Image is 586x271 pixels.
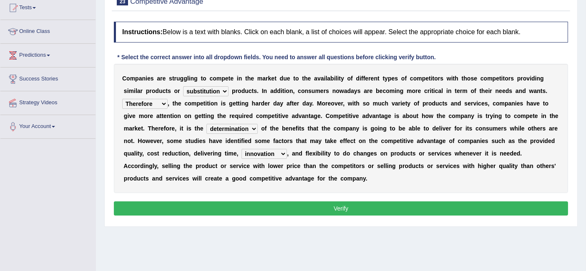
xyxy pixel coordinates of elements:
b: e [502,88,506,94]
b: c [382,100,385,107]
b: n [191,75,194,82]
b: i [127,88,129,94]
b: r [398,100,400,107]
b: e [200,100,204,107]
b: d [506,88,509,94]
b: I [262,88,264,94]
b: k [268,75,272,82]
b: t [201,75,203,82]
b: a [364,88,367,94]
b: t [453,75,455,82]
b: o [203,75,206,82]
b: n [289,88,293,94]
b: r [236,88,238,94]
b: u [176,75,180,82]
b: o [295,75,299,82]
b: e [380,88,383,94]
b: , [343,100,345,107]
b: e [264,100,268,107]
b: m [487,75,492,82]
button: Verify [114,201,568,216]
b: i [281,88,282,94]
b: h [304,75,308,82]
b: i [237,75,239,82]
b: d [261,100,264,107]
b: e [225,75,229,82]
b: h [252,100,256,107]
b: m [373,100,378,107]
b: o [434,75,438,82]
b: e [485,88,488,94]
b: t [293,75,295,82]
b: n [142,75,146,82]
b: t [462,75,464,82]
b: h [481,88,485,94]
b: i [501,75,503,82]
b: a [516,88,519,94]
b: r [325,100,327,107]
b: h [247,75,251,82]
b: r [490,88,492,94]
b: a [270,88,274,94]
b: t [433,75,435,82]
b: c [163,88,166,94]
b: e [338,100,341,107]
b: c [410,75,413,82]
b: y [354,88,357,94]
b: n [396,88,400,94]
b: o [213,75,216,82]
b: h [174,100,178,107]
b: i [146,75,147,82]
b: f [290,100,292,107]
b: m [216,75,221,82]
b: o [301,88,305,94]
b: g [245,100,249,107]
b: n [305,88,309,94]
b: t [274,75,277,82]
b: r [174,75,176,82]
b: f [351,75,353,82]
b: a [306,100,309,107]
b: t [166,88,168,94]
b: h [385,100,389,107]
b: t [499,75,501,82]
b: h [463,75,467,82]
b: n [519,88,523,94]
a: Your Account [0,115,96,136]
b: o [366,100,370,107]
b: a [314,75,317,82]
b: s [124,88,127,94]
b: a [344,88,347,94]
b: n [537,88,541,94]
b: . [312,100,314,107]
b: e [370,88,373,94]
b: l [187,75,189,82]
b: p [517,75,521,82]
b: a [327,75,330,82]
b: c [480,75,484,82]
b: u [283,75,287,82]
b: w [529,88,534,94]
b: , [293,88,295,94]
b: r [178,88,180,94]
b: e [163,75,166,82]
b: n [374,75,378,82]
b: g [229,100,233,107]
b: e [308,75,311,82]
b: p [135,75,139,82]
b: b [330,75,334,82]
b: m [417,75,422,82]
b: t [431,88,433,94]
b: r [438,75,440,82]
b: t [377,75,380,82]
b: i [205,100,207,107]
b: t [455,88,457,94]
b: i [446,88,448,94]
b: s [357,88,361,94]
b: o [286,88,289,94]
b: i [530,75,531,82]
b: o [331,100,334,107]
b: t [541,88,543,94]
b: d [274,88,277,94]
b: r [297,100,299,107]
